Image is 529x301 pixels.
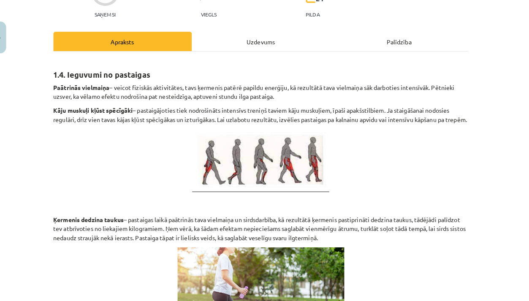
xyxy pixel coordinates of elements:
[309,11,322,17] p: pilda
[98,11,125,17] p: Saņemsi
[61,68,156,78] strong: 1.4. Ieguvumi no pastaigas
[206,11,221,17] p: Viegls
[61,104,469,122] p: – pastaigājoties tiek nodrošināts intensīvs treniņš taviem kāju muskuļiem, īpaši apakšstilbiem. J...
[61,194,469,238] p: – pastaigas laikā paātrinās tava vielmaiņa un sirdsdarbība, kā rezultātā ķermenis pastiprināti de...
[61,81,469,99] p: – veicot fiziskās aktivitātes, tavs ķermenis patērē papildu enerģiju, kā rezultātā tava vielmaiņa...
[61,82,116,89] strong: Paātrinās vielmaiņa
[61,31,197,50] div: Apraksts
[5,35,9,40] img: icon-close-lesson-0947bae3869378f0d4975bcd49f059093ad1ed9edebbc8119c70593378902aed.svg
[333,31,469,50] div: Palīdzība
[61,212,130,220] strong: Ķermenis dedzina taukus
[61,105,139,112] strong: Kāju muskuļi kļūst spēcīgāki
[197,31,333,50] div: Uzdevums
